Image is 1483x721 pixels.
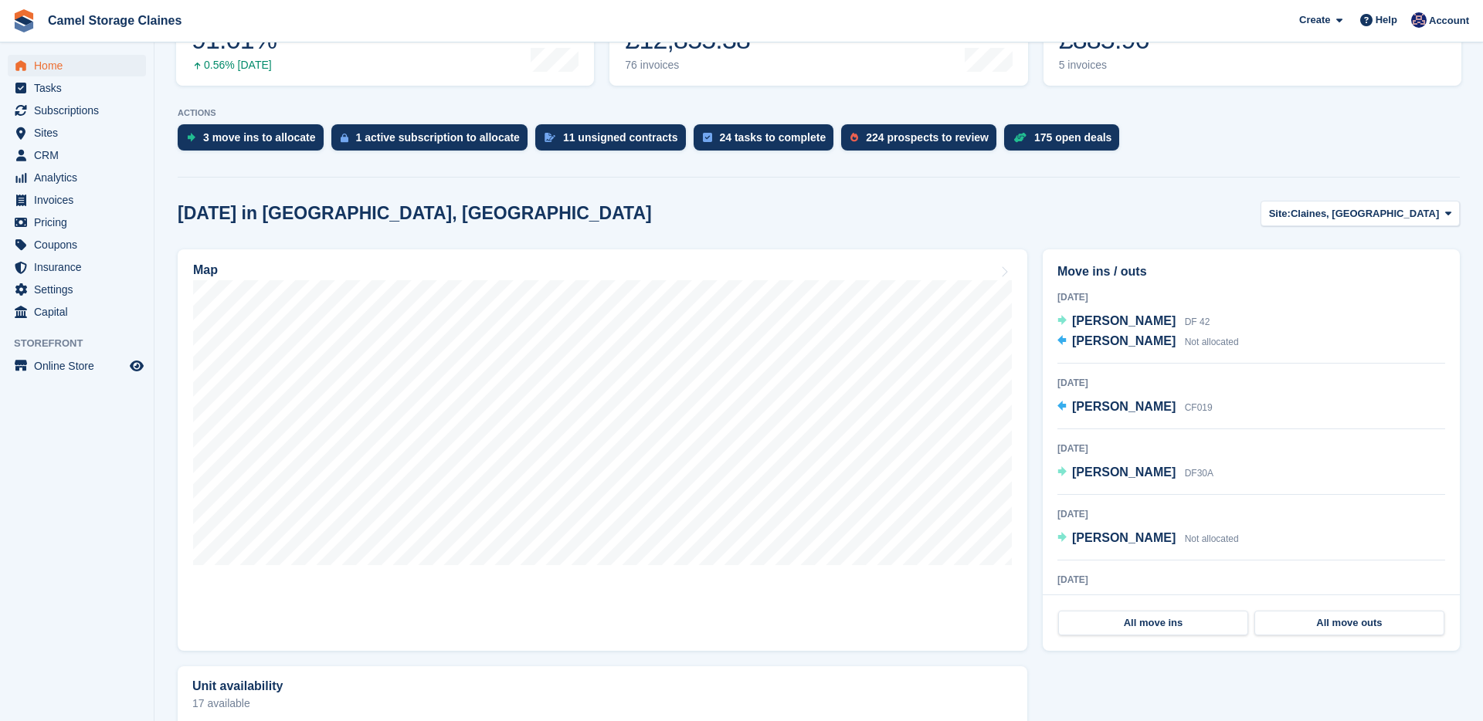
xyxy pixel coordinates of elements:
[331,124,535,158] a: 1 active subscription to allocate
[34,355,127,377] span: Online Store
[178,249,1027,651] a: Map
[8,55,146,76] a: menu
[187,133,195,142] img: move_ins_to_allocate_icon-fdf77a2bb77ea45bf5b3d319d69a93e2d87916cf1d5bf7949dd705db3b84f3ca.svg
[563,131,678,144] div: 11 unsigned contracts
[545,133,555,142] img: contract_signature_icon-13c848040528278c33f63329250d36e43548de30e8caae1d1a13099fd9432cc5.svg
[1254,611,1444,635] a: All move outs
[8,301,146,323] a: menu
[1291,206,1439,222] span: Claines, [GEOGRAPHIC_DATA]
[178,203,652,224] h2: [DATE] in [GEOGRAPHIC_DATA], [GEOGRAPHIC_DATA]
[34,212,127,233] span: Pricing
[1185,316,1210,327] span: DF 42
[8,234,146,256] a: menu
[1057,507,1445,521] div: [DATE]
[1057,398,1213,418] a: [PERSON_NAME] CF019
[866,131,989,144] div: 224 prospects to review
[203,131,316,144] div: 3 move ins to allocate
[341,133,348,143] img: active_subscription_to_allocate_icon-d502201f5373d7db506a760aba3b589e785aa758c864c3986d89f69b8ff3...
[694,124,842,158] a: 24 tasks to complete
[14,336,154,351] span: Storefront
[1269,206,1291,222] span: Site:
[1057,290,1445,304] div: [DATE]
[34,55,127,76] span: Home
[1072,400,1176,413] span: [PERSON_NAME]
[1072,531,1176,544] span: [PERSON_NAME]
[34,167,127,188] span: Analytics
[1004,124,1127,158] a: 175 open deals
[34,301,127,323] span: Capital
[1376,12,1397,28] span: Help
[1057,312,1210,332] a: [PERSON_NAME] DF 42
[1059,59,1165,72] div: 5 invoices
[1057,442,1445,455] div: [DATE]
[1057,573,1445,587] div: [DATE]
[34,279,127,300] span: Settings
[625,59,750,72] div: 76 invoices
[192,59,277,72] div: 0.56% [DATE]
[34,189,127,211] span: Invoices
[1185,337,1239,347] span: Not allocated
[8,189,146,211] a: menu
[535,124,694,158] a: 11 unsigned contracts
[34,234,127,256] span: Coupons
[1072,465,1176,479] span: [PERSON_NAME]
[841,124,1004,158] a: 224 prospects to review
[1057,529,1239,549] a: [PERSON_NAME] Not allocated
[178,124,331,158] a: 3 move ins to allocate
[1057,262,1445,281] h2: Move ins / outs
[1429,13,1469,29] span: Account
[34,144,127,166] span: CRM
[8,100,146,121] a: menu
[8,279,146,300] a: menu
[8,355,146,377] a: menu
[1185,533,1239,544] span: Not allocated
[1057,463,1213,483] a: [PERSON_NAME] DF30A
[1299,12,1330,28] span: Create
[850,133,858,142] img: prospect-51fa495bee0391a8d652442698ab0144808aea92771e9ea1ae160a38d050c398.svg
[8,212,146,233] a: menu
[1058,611,1248,635] a: All move ins
[720,131,826,144] div: 24 tasks to complete
[1185,468,1213,479] span: DF30A
[8,144,146,166] a: menu
[1411,12,1427,28] img: Rod
[1013,132,1027,143] img: deal-1b604bf984904fb50ccaf53a9ad4b4a5d6e5aea283cecdc64d6e3604feb123c2.svg
[356,131,520,144] div: 1 active subscription to allocate
[193,263,218,277] h2: Map
[1072,334,1176,347] span: [PERSON_NAME]
[178,108,1460,118] p: ACTIONS
[8,122,146,144] a: menu
[1261,201,1460,226] button: Site: Claines, [GEOGRAPHIC_DATA]
[192,698,1013,709] p: 17 available
[8,167,146,188] a: menu
[1185,402,1213,413] span: CF019
[34,77,127,99] span: Tasks
[1072,314,1176,327] span: [PERSON_NAME]
[34,122,127,144] span: Sites
[1057,332,1239,352] a: [PERSON_NAME] Not allocated
[34,100,127,121] span: Subscriptions
[1034,131,1111,144] div: 175 open deals
[8,77,146,99] a: menu
[34,256,127,278] span: Insurance
[1057,376,1445,390] div: [DATE]
[42,8,188,33] a: Camel Storage Claines
[703,133,712,142] img: task-75834270c22a3079a89374b754ae025e5fb1db73e45f91037f5363f120a921f8.svg
[12,9,36,32] img: stora-icon-8386f47178a22dfd0bd8f6a31ec36ba5ce8667c1dd55bd0f319d3a0aa187defe.svg
[192,679,283,693] h2: Unit availability
[127,357,146,375] a: Preview store
[8,256,146,278] a: menu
